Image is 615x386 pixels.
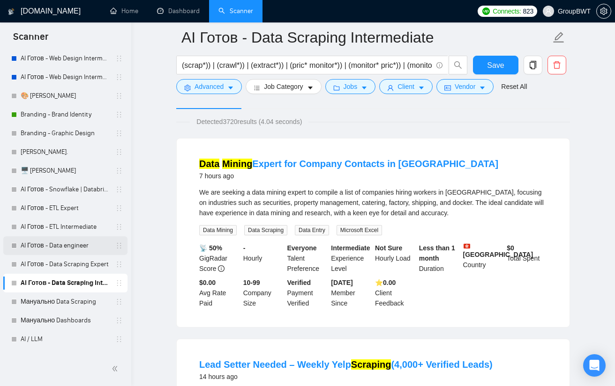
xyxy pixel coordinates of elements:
div: Country [461,243,505,274]
span: holder [115,317,123,324]
span: holder [115,261,123,268]
span: caret-down [479,84,486,91]
span: caret-down [227,84,234,91]
img: upwork-logo.png [482,7,490,15]
div: Hourly [241,243,285,274]
span: setting [184,84,191,91]
b: Everyone [287,244,317,252]
b: Verified [287,279,311,286]
span: holder [115,186,123,193]
button: barsJob Categorycaret-down [246,79,321,94]
span: holder [115,335,123,343]
span: user [545,8,552,15]
a: Branding - Brand Identity [21,105,110,124]
a: AI Готов - ETL Expert [21,199,110,218]
div: Payment Verified [285,277,330,308]
a: 🎨 [PERSON_NAME] [21,87,110,105]
span: caret-down [361,84,367,91]
span: caret-down [307,84,314,91]
a: AI / LLM [21,330,110,349]
a: Lead Setter Needed – Weekly YelpScraping(4,000+ Verified Leads) [199,359,493,370]
b: ⭐️ 0.00 [375,279,396,286]
b: [DATE] [331,279,352,286]
button: userClientcaret-down [379,79,433,94]
span: Vendor [455,81,475,92]
a: homeHome [110,7,138,15]
button: setting [596,4,611,19]
a: AI Готов - Data Scraping Expert [21,255,110,274]
button: copy [524,56,542,74]
a: Reset All [501,81,527,92]
span: holder [115,204,123,212]
div: Open Intercom Messenger [583,354,606,377]
span: holder [115,298,123,306]
div: Duration [417,243,461,274]
span: double-left [112,364,121,373]
span: Save [487,59,504,71]
div: Total Spent [505,243,549,274]
a: 🗄️ [PERSON_NAME] [21,349,110,367]
span: Detected 3720 results (4.04 seconds) [190,117,308,127]
button: delete [547,56,566,74]
a: AI Готов - Data Scraping Intermediate [21,274,110,292]
a: Branding - Graphic Design [21,124,110,143]
span: holder [115,148,123,156]
span: Job Category [264,81,303,92]
img: logo [8,4,15,19]
button: Save [473,56,518,74]
span: Data Scraping [244,225,287,235]
span: Advanced [195,81,224,92]
a: Мануально Data Scraping [21,292,110,311]
span: holder [115,242,123,249]
span: Client [397,81,414,92]
span: info-circle [218,265,225,272]
span: Data Mining [199,225,237,235]
a: Мануально Dashboards [21,311,110,330]
div: GigRadar Score [197,243,241,274]
a: 🖥️ [PERSON_NAME] [21,161,110,180]
a: searchScanner [218,7,253,15]
b: Less than 1 month [419,244,455,262]
span: caret-down [418,84,425,91]
span: setting [597,7,611,15]
span: Scanner [6,30,56,50]
mark: Data [199,159,219,169]
div: Avg Rate Paid [197,277,241,308]
a: AI Готов - ETL Intermediate [21,218,110,236]
a: dashboardDashboard [157,7,200,15]
button: idcardVendorcaret-down [436,79,494,94]
mark: Mining [222,159,252,169]
span: folder [333,84,340,91]
a: [PERSON_NAME]. [21,143,110,161]
div: Member Since [329,277,373,308]
span: holder [115,73,123,81]
button: search [449,56,467,74]
img: 🇭🇰 [464,243,470,249]
b: Not Sure [375,244,402,252]
b: 10-99 [243,279,260,286]
span: delete [548,61,566,69]
div: Client Feedback [373,277,417,308]
a: AI Готов - Data engineer [21,236,110,255]
span: user [387,84,394,91]
button: settingAdvancedcaret-down [176,79,242,94]
span: info-circle [436,62,442,68]
span: idcard [444,84,451,91]
b: 📡 50% [199,244,222,252]
span: holder [115,111,123,118]
b: [GEOGRAPHIC_DATA] [463,243,533,258]
a: Data MiningExpert for Company Contacts in [GEOGRAPHIC_DATA] [199,159,498,169]
b: Intermediate [331,244,370,252]
a: AI Готов - Web Design Intermediate минус Development [21,68,110,87]
div: Experience Level [329,243,373,274]
b: - [243,244,246,252]
a: AI Готов - Web Design Intermediate минус Developer [21,49,110,68]
span: search [449,61,467,69]
mark: Scraping [351,359,391,370]
span: holder [115,55,123,62]
div: Talent Preference [285,243,330,274]
span: Microsoft Excel [337,225,382,235]
span: holder [115,167,123,175]
span: Jobs [344,81,358,92]
span: Data Entry [295,225,329,235]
